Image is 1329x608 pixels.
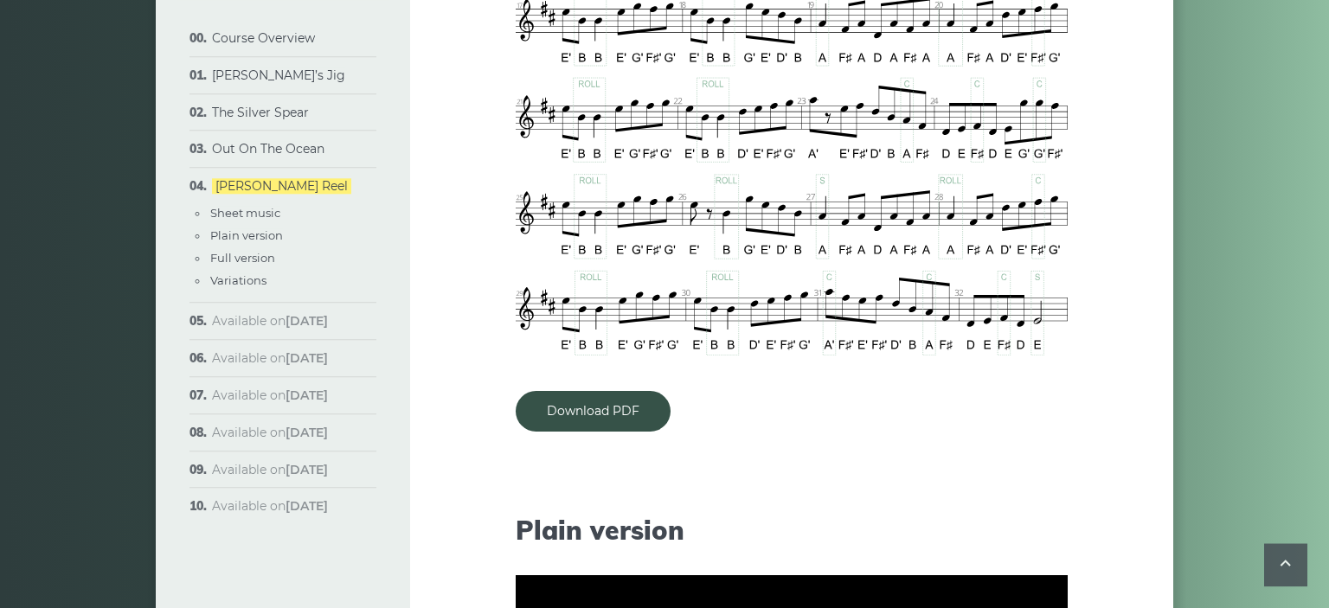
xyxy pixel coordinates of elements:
a: Out On The Ocean [212,141,324,157]
span: Available on [212,387,328,403]
a: [PERSON_NAME]’s Jig [212,67,345,83]
span: Available on [212,425,328,440]
a: The Silver Spear [212,105,309,120]
span: Available on [212,498,328,514]
span: Available on [212,313,328,329]
strong: [DATE] [286,387,328,403]
strong: [DATE] [286,462,328,477]
a: Plain version [210,228,283,242]
a: Variations [210,273,266,287]
strong: [DATE] [286,313,328,329]
a: Full version [210,251,275,265]
strong: [DATE] [286,350,328,366]
strong: [DATE] [286,425,328,440]
span: Available on [212,462,328,477]
a: Download PDF [516,391,671,432]
span: Available on [212,350,328,366]
a: Sheet music [210,206,280,220]
strong: [DATE] [286,498,328,514]
a: Course Overview [212,30,315,46]
a: [PERSON_NAME] Reel [212,178,351,194]
h2: Plain version [516,515,1068,546]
